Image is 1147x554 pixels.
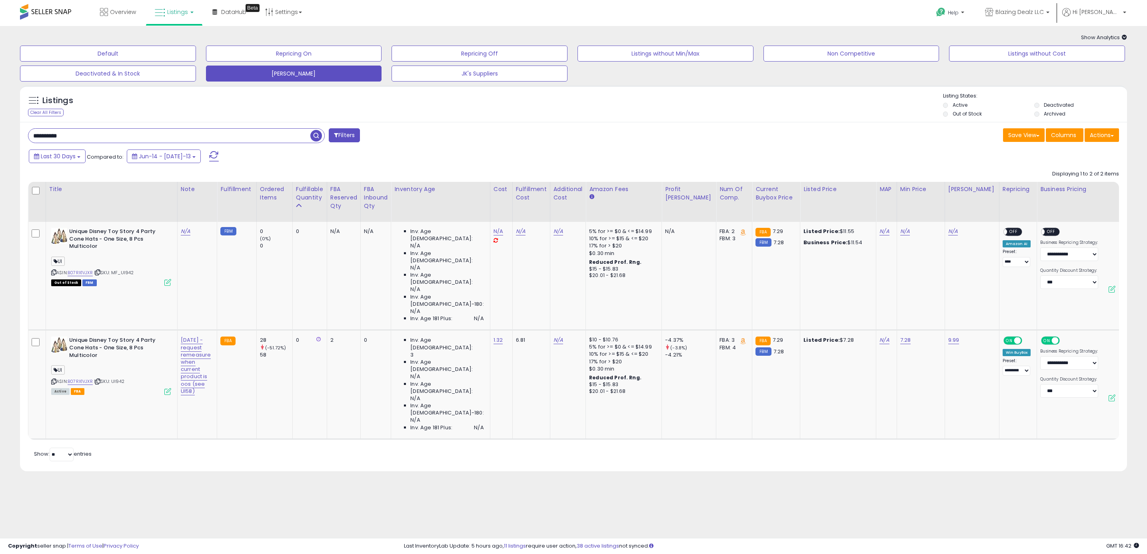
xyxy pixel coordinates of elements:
[1051,131,1076,139] span: Columns
[51,228,171,285] div: ASIN:
[68,269,93,276] a: B07RX1VJXR
[589,259,641,265] b: Reduced Prof. Rng.
[665,337,716,344] div: -4.37%
[589,242,655,249] div: 17% for > $20
[948,9,959,16] span: Help
[589,235,655,242] div: 10% for >= $15 & <= $20
[94,269,134,276] span: | SKU: MF_UI942
[20,46,196,62] button: Default
[803,239,870,246] div: $11.54
[410,402,484,416] span: Inv. Age [DEMOGRAPHIC_DATA]-180:
[879,227,889,235] a: N/A
[220,337,235,345] small: FBA
[474,424,484,431] span: N/A
[110,8,136,16] span: Overview
[494,227,503,235] a: N/A
[474,315,484,322] span: N/A
[1003,249,1031,267] div: Preset:
[410,315,452,322] span: Inv. Age 181 Plus:
[719,344,746,351] div: FBM: 4
[589,374,641,381] b: Reduced Prof. Rng.
[803,185,873,193] div: Listed Price
[773,239,784,246] span: 7.28
[51,337,171,394] div: ASIN:
[410,228,484,242] span: Inv. Age [DEMOGRAPHIC_DATA]:
[949,46,1125,62] button: Listings without Cost
[34,450,92,458] span: Show: entries
[392,66,568,82] button: JK's Suppliers
[87,153,124,161] span: Compared to:
[803,227,840,235] b: Listed Price:
[755,185,797,202] div: Current Buybox Price
[589,388,655,395] div: $20.01 - $21.68
[49,185,174,193] div: Title
[221,8,246,16] span: DataHub
[330,337,354,344] div: 2
[1085,128,1119,142] button: Actions
[879,336,889,344] a: N/A
[1073,8,1121,16] span: Hi [PERSON_NAME]
[181,336,211,395] a: [DATE] - request remeasure when current product is oos (see UI58)
[51,228,67,244] img: 51qw1iklOiL._SL40_.jpg
[265,345,286,351] small: (-51.72%)
[206,46,382,62] button: Repricing On
[181,185,214,193] div: Note
[220,185,253,193] div: Fulfillment
[364,185,388,210] div: FBA inbound Qty
[1003,185,1034,193] div: Repricing
[20,66,196,82] button: Deactivated & In Stock
[803,239,847,246] b: Business Price:
[296,337,321,344] div: 0
[410,373,420,380] span: N/A
[900,227,910,235] a: N/A
[719,185,749,202] div: Num of Comp.
[410,351,414,359] span: 3
[139,152,191,160] span: Jun-14 - [DATE]-13
[1052,170,1119,178] div: Displaying 1 to 2 of 2 items
[330,185,357,210] div: FBA Reserved Qty
[1003,128,1045,142] button: Save View
[410,286,420,293] span: N/A
[995,8,1044,16] span: Blazing Dealz LLC
[773,336,783,344] span: 7.29
[410,293,484,308] span: Inv. Age [DEMOGRAPHIC_DATA]-180:
[589,228,655,235] div: 5% for >= $0 & <= $14.99
[936,7,946,17] i: Get Help
[296,228,321,235] div: 0
[755,228,770,237] small: FBA
[755,337,770,345] small: FBA
[41,152,76,160] span: Last 30 Days
[364,228,385,235] div: N/A
[1040,240,1098,245] label: Business Repricing Strategy:
[953,110,982,117] label: Out of Stock
[719,235,746,242] div: FBM: 3
[260,228,292,235] div: 0
[589,185,658,193] div: Amazon Fees
[127,149,201,163] button: Jun-14 - [DATE]-13
[516,337,544,344] div: 6.81
[69,337,166,361] b: Unique Disney Toy Story 4 Party Cone Hats - One Size, 8 Pcs Multicolor
[948,336,959,344] a: 9.99
[410,359,484,373] span: Inv. Age [DEMOGRAPHIC_DATA]:
[1045,229,1058,235] span: OFF
[554,336,563,344] a: N/A
[670,345,687,351] small: (-3.8%)
[943,92,1127,100] p: Listing States:
[554,227,563,235] a: N/A
[1046,128,1083,142] button: Columns
[29,149,86,163] button: Last 30 Days
[1059,337,1071,344] span: OFF
[900,185,941,193] div: Min Price
[755,238,771,247] small: FBM
[930,1,972,26] a: Help
[803,337,870,344] div: $7.28
[589,250,655,257] div: $0.30 min
[42,95,73,106] h5: Listings
[260,242,292,249] div: 0
[329,128,360,142] button: Filters
[410,381,484,395] span: Inv. Age [DEMOGRAPHIC_DATA]:
[589,343,655,351] div: 5% for >= $0 & <= $14.99
[1062,8,1126,26] a: Hi [PERSON_NAME]
[410,337,484,351] span: Inv. Age [DEMOGRAPHIC_DATA]:
[755,347,771,356] small: FBM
